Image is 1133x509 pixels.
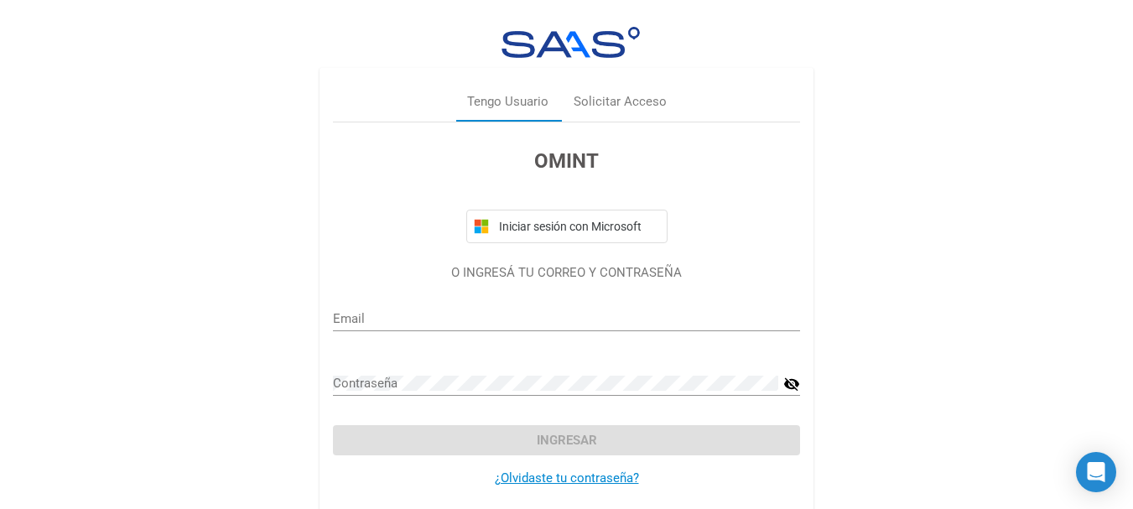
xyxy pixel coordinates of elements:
[466,210,668,243] button: Iniciar sesión con Microsoft
[574,92,667,112] div: Solicitar Acceso
[783,374,800,394] mat-icon: visibility_off
[1076,452,1116,492] div: Open Intercom Messenger
[333,146,800,176] h3: OMINT
[496,220,660,233] span: Iniciar sesión con Microsoft
[333,425,800,455] button: Ingresar
[333,263,800,283] p: O INGRESÁ TU CORREO Y CONTRASEÑA
[467,92,548,112] div: Tengo Usuario
[495,470,639,486] a: ¿Olvidaste tu contraseña?
[537,433,597,448] span: Ingresar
